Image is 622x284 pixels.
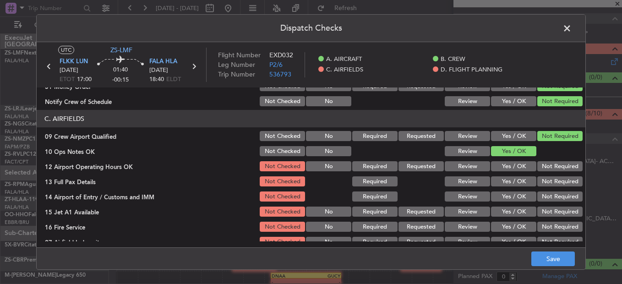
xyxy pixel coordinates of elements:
button: Review [445,237,490,247]
button: Yes / OK [491,207,536,217]
button: Save [531,251,575,266]
button: Review [445,222,490,232]
button: Yes / OK [491,237,536,247]
span: D. FLIGHT PLANNING [441,66,502,75]
button: Review [445,161,490,171]
button: Review [445,207,490,217]
button: Not Required [537,96,583,106]
button: Yes / OK [491,222,536,232]
button: Review [445,131,490,141]
button: Review [445,176,490,186]
header: Dispatch Checks [37,15,585,42]
button: Yes / OK [491,131,536,141]
button: Review [445,96,490,106]
button: Yes / OK [491,161,536,171]
button: Yes / OK [491,96,536,106]
button: Yes / OK [491,176,536,186]
button: Not Required [537,191,583,202]
button: Not Required [537,161,583,171]
button: Review [445,146,490,156]
button: Not Required [537,207,583,217]
button: Not Required [537,237,583,247]
button: Not Required [537,176,583,186]
button: Yes / OK [491,191,536,202]
button: Not Required [537,131,583,141]
button: Yes / OK [491,146,536,156]
button: Review [445,191,490,202]
button: Not Required [537,222,583,232]
span: B. CREW [441,55,465,64]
